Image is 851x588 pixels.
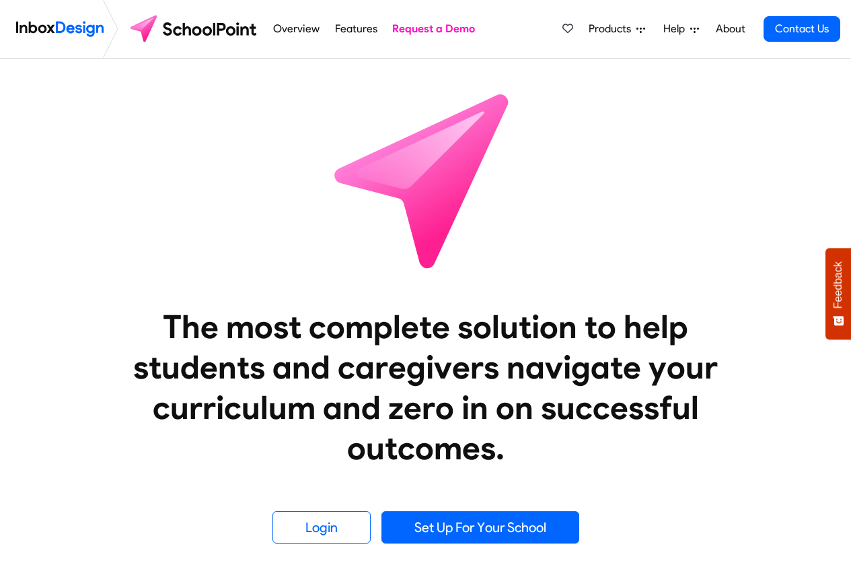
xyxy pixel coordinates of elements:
[389,15,479,42] a: Request a Demo
[270,15,324,42] a: Overview
[764,16,840,42] a: Contact Us
[658,15,704,42] a: Help
[583,15,651,42] a: Products
[331,15,381,42] a: Features
[272,511,371,544] a: Login
[825,248,851,339] button: Feedback - Show survey
[381,511,579,544] a: Set Up For Your School
[712,15,749,42] a: About
[663,21,690,37] span: Help
[832,261,844,308] span: Feedback
[305,59,547,301] img: icon_schoolpoint.svg
[106,306,745,468] heading: The most complete solution to help students and caregivers navigate your curriculum and zero in o...
[589,21,636,37] span: Products
[124,13,266,45] img: schoolpoint logo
